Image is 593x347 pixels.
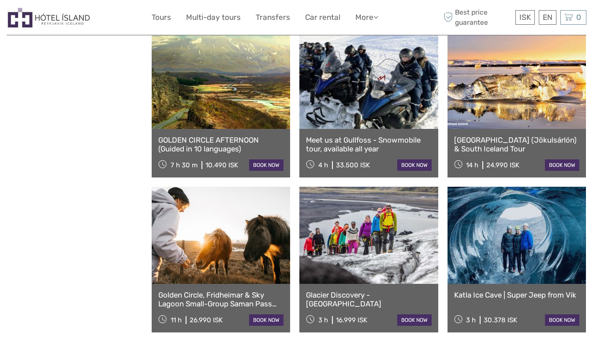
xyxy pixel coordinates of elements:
[539,10,556,25] div: EN
[7,7,91,28] img: Hótel Ísland
[454,290,579,299] a: Katla Ice Cave | Super Jeep from Vik
[484,316,517,324] div: 30.378 ISK
[575,13,582,22] span: 0
[186,11,241,24] a: Multi-day tours
[249,314,283,326] a: book now
[454,136,579,154] a: [GEOGRAPHIC_DATA] (Jökulsárlón) & South Iceland Tour
[397,159,432,171] a: book now
[545,314,579,326] a: book now
[158,290,283,309] a: Golden Circle, Fridheimar & Sky Lagoon Small-Group Saman Pass Tour
[158,136,283,154] a: GOLDEN CIRCLE AFTERNOON (Guided in 10 languages)
[256,11,290,24] a: Transfers
[306,290,431,309] a: Glacier Discovery - [GEOGRAPHIC_DATA]
[545,159,579,171] a: book now
[318,316,328,324] span: 3 h
[397,314,432,326] a: book now
[171,161,198,169] span: 7 h 30 m
[441,8,513,27] span: Best price guarantee
[205,161,238,169] div: 10.490 ISK
[336,161,370,169] div: 33.500 ISK
[466,316,476,324] span: 3 h
[249,159,283,171] a: book now
[171,316,182,324] span: 11 h
[306,136,431,154] a: Meet us at Gullfoss - Snowmobile tour, available all year
[466,161,478,169] span: 14 h
[486,161,519,169] div: 24.990 ISK
[190,316,223,324] div: 26.990 ISK
[305,11,340,24] a: Car rental
[519,13,531,22] span: ISK
[355,11,378,24] a: More
[152,11,171,24] a: Tours
[336,316,367,324] div: 16.999 ISK
[318,161,328,169] span: 4 h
